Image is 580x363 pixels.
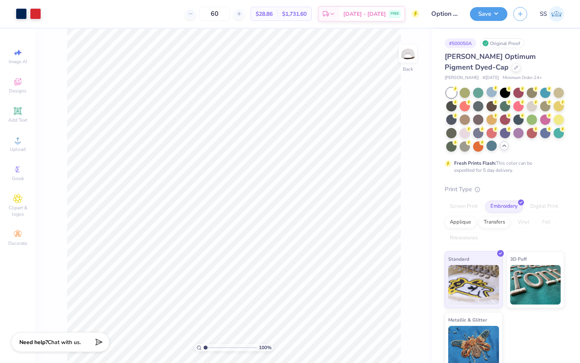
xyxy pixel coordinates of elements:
div: Applique [445,216,476,228]
div: Embroidery [485,201,523,213]
span: Image AI [9,58,27,65]
div: # 500050A [445,38,476,48]
span: SS [540,9,547,19]
span: Standard [448,255,469,263]
div: Original Proof [480,38,524,48]
div: This color can be expedited for 5 day delivery. [454,160,551,174]
span: $1,731.60 [282,10,307,18]
span: Metallic & Glitter [448,316,487,324]
span: Clipart & logos [4,205,32,217]
a: SS [540,6,564,22]
div: Transfers [479,216,510,228]
input: – – [199,7,230,21]
strong: Need help? [19,339,48,346]
span: Decorate [8,240,27,246]
span: $28.86 [256,10,273,18]
span: FREE [391,11,399,17]
img: Shaiya Sayani [549,6,564,22]
span: 3D Puff [510,255,527,263]
div: Vinyl [513,216,535,228]
div: Back [403,66,413,73]
img: 3D Puff [510,265,561,305]
img: Standard [448,265,499,305]
span: # [DATE] [483,75,499,81]
span: Chat with us. [48,339,81,346]
div: Print Type [445,185,564,194]
img: Back [400,46,416,62]
div: Foil [537,216,556,228]
span: Greek [12,175,24,182]
span: Upload [10,146,26,152]
span: [PERSON_NAME] Optimum Pigment Dyed-Cap [445,52,536,72]
span: Minimum Order: 24 + [503,75,542,81]
span: Designs [9,88,26,94]
button: Save [470,7,507,21]
span: Add Text [8,117,27,123]
input: Untitled Design [425,6,464,22]
strong: Fresh Prints Flash: [454,160,496,166]
span: 100 % [259,344,271,351]
div: Rhinestones [445,232,483,244]
div: Screen Print [445,201,483,213]
div: Digital Print [525,201,563,213]
span: [DATE] - [DATE] [343,10,386,18]
span: [PERSON_NAME] [445,75,479,81]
